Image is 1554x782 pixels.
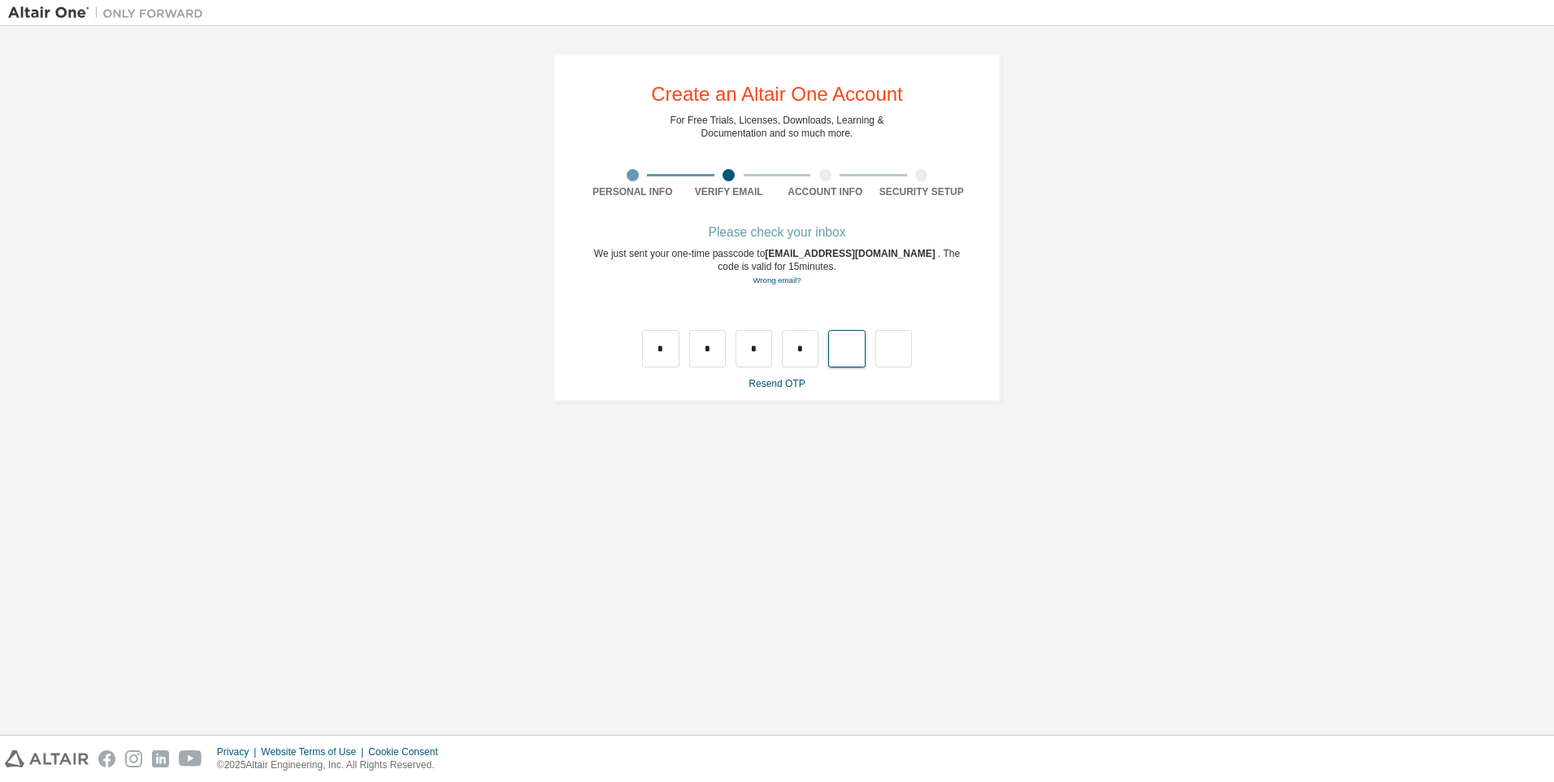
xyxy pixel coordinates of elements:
[651,85,903,104] div: Create an Altair One Account
[152,750,169,767] img: linkedin.svg
[584,247,970,287] div: We just sent your one-time passcode to . The code is valid for 15 minutes.
[584,185,681,198] div: Personal Info
[584,228,970,237] div: Please check your inbox
[8,5,211,21] img: Altair One
[261,745,368,758] div: Website Terms of Use
[874,185,970,198] div: Security Setup
[125,750,142,767] img: instagram.svg
[753,276,801,285] a: Go back to the registration form
[681,185,778,198] div: Verify Email
[5,750,89,767] img: altair_logo.svg
[217,758,448,772] p: © 2025 Altair Engineering, Inc. All Rights Reserved.
[765,248,938,259] span: [EMAIL_ADDRESS][DOMAIN_NAME]
[749,378,805,389] a: Resend OTP
[671,114,884,140] div: For Free Trials, Licenses, Downloads, Learning & Documentation and so much more.
[368,745,447,758] div: Cookie Consent
[777,185,874,198] div: Account Info
[217,745,261,758] div: Privacy
[179,750,202,767] img: youtube.svg
[98,750,115,767] img: facebook.svg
